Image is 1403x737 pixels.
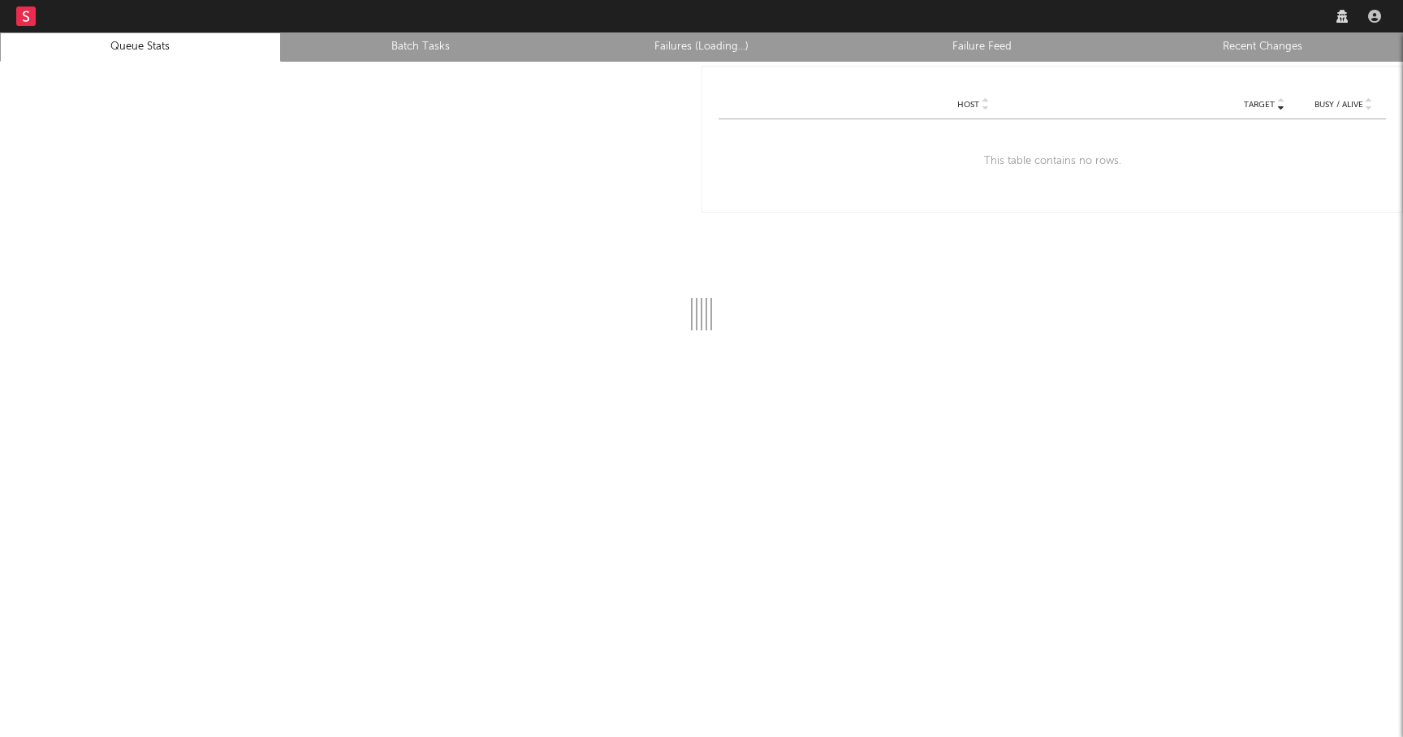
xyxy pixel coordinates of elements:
a: Batch Tasks [290,37,553,57]
a: Failures (Loading...) [570,37,833,57]
a: Queue Stats [9,37,272,57]
a: Recent Changes [1131,37,1394,57]
a: Failure Feed [851,37,1114,57]
div: This table contains no rows. [719,119,1386,204]
span: Busy / Alive [1315,100,1363,110]
span: Target [1244,100,1275,110]
span: Host [957,100,979,110]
